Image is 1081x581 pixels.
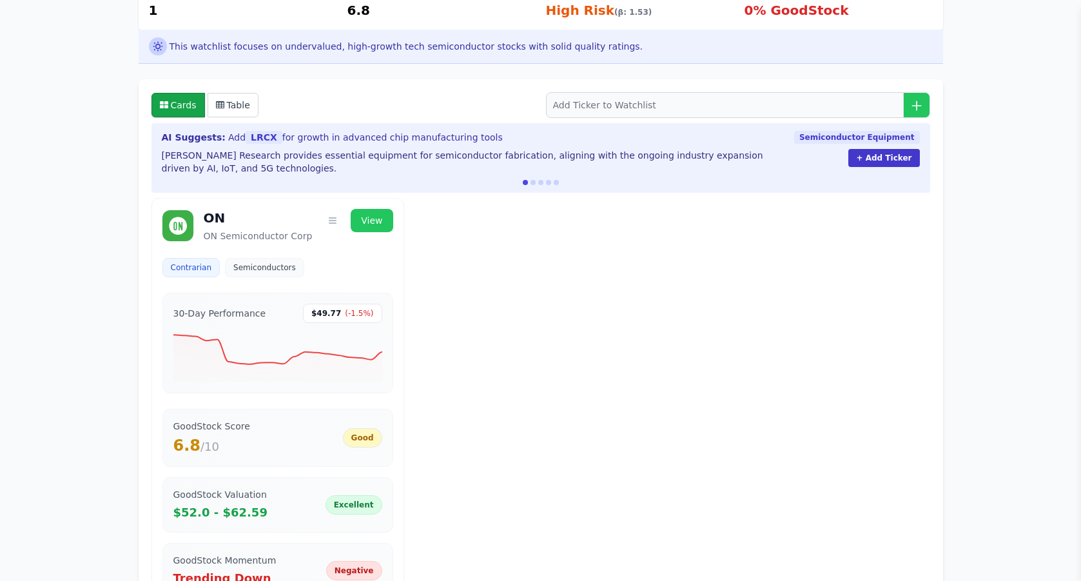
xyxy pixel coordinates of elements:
span: (-1.5%) [345,308,373,319]
a: View [351,209,393,232]
div: View toggle [151,93,258,117]
h2: ON [204,209,226,227]
span: [PERSON_NAME] Research provides essential equipment for semiconductor fabrication, aligning with ... [162,150,763,173]
dt: GoodStock Momentum [173,554,277,567]
span: (β: 1.53) [614,8,652,17]
span: /10 [200,440,219,453]
span: AI Suggests: [162,131,226,144]
span: Semiconductors [233,262,296,273]
span: Add for growth in advanced chip manufacturing tools [228,131,503,144]
button: Cards [151,93,205,117]
div: 1 [149,1,337,19]
span: Ask AI [149,37,167,55]
h3: 30-Day Performance [173,307,266,320]
span: Good [351,433,374,443]
span: Semiconductor Equipment [794,131,920,144]
button: Table [208,93,258,117]
span: Negative [335,566,374,576]
dd: $52.0 - $62.59 [173,504,268,522]
span: This watchlist focuses on undervalued, high-growth tech semiconductor stocks with solid quality r... [170,40,643,53]
dd: 6.8 [173,435,250,456]
p: ON Semiconductor Corp [204,230,393,242]
img: ON logo [162,210,193,241]
dt: GoodStock Score [173,420,250,433]
button: + Add Ticker [848,149,919,167]
div: 0% GoodStock [745,1,933,19]
span: Excellent [334,500,374,510]
div: High Risk [546,1,734,19]
span: LRCX [246,131,282,144]
input: Add Ticker to Watchlist [546,92,930,118]
dt: GoodStock Valuation [173,488,268,501]
span: Contrarian [171,262,212,273]
div: 6.8 [347,1,536,19]
span: $49.77 [311,308,341,319]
